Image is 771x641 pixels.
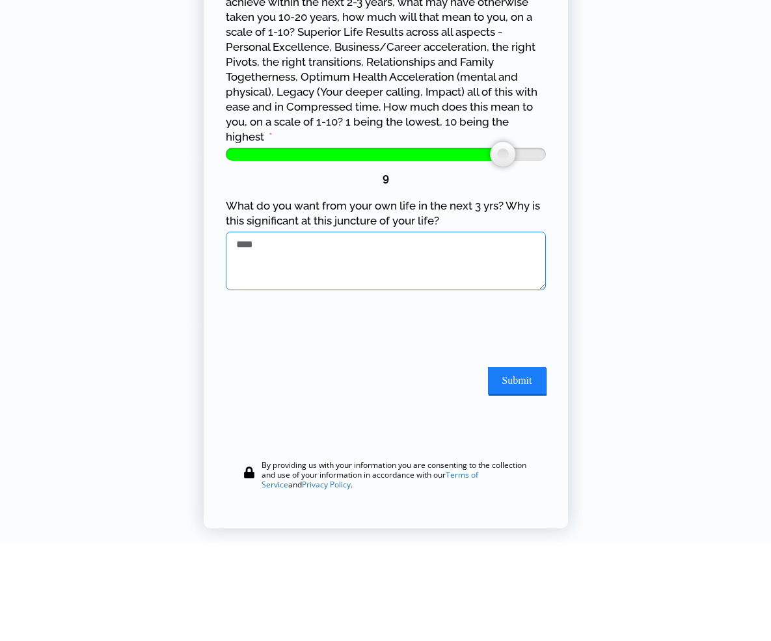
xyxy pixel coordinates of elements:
[262,460,535,489] div: By providing us with your information you are consenting to the collection and use of your inform...
[262,469,478,490] a: Terms of Service
[226,232,546,290] textarea: What do you want from your own life in the next 3 yrs? Why is this significant at this juncture o...
[488,367,545,394] button: Submit
[226,170,546,185] div: 9
[226,198,546,228] label: What do you want from your own life in the next 3 yrs? Why is this significant at this juncture o...
[302,479,351,490] a: Privacy Policy
[226,303,424,354] iframe: reCAPTCHA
